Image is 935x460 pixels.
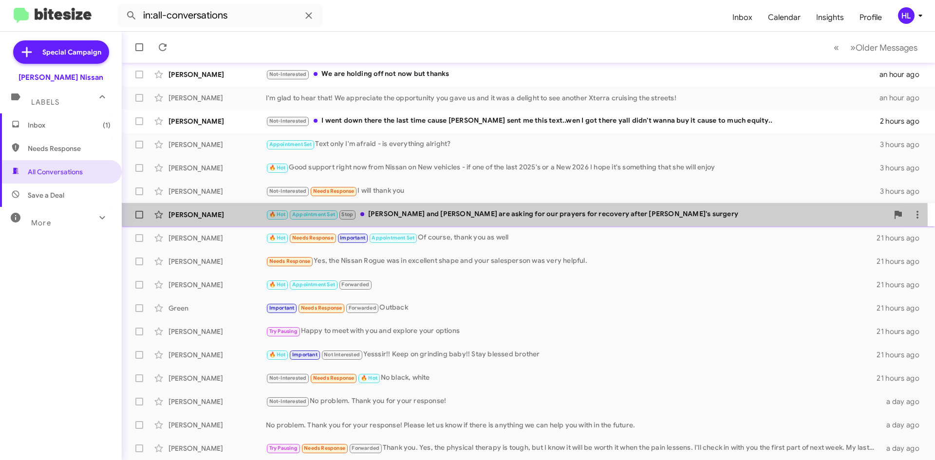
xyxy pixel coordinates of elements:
[266,302,877,313] div: Outback
[877,373,927,383] div: 21 hours ago
[269,235,286,241] span: 🔥 Hot
[168,70,266,79] div: [PERSON_NAME]
[168,420,266,430] div: [PERSON_NAME]
[350,444,382,453] span: Forwarded
[292,281,335,288] span: Appointment Set
[266,256,877,267] div: Yes, the Nissan Rogue was in excellent shape and your salesperson was very helpful.
[266,396,880,407] div: No problem. Thank you for your response!
[266,69,879,80] div: We are holding off not now but thanks
[168,303,266,313] div: Green
[266,93,879,103] div: I'm glad to hear that! We appreciate the opportunity you gave us and it was a delight to see anot...
[877,280,927,290] div: 21 hours ago
[880,443,927,453] div: a day ago
[292,211,335,218] span: Appointment Set
[304,445,345,451] span: Needs Response
[850,41,856,54] span: »
[269,328,298,334] span: Try Pausing
[269,445,298,451] span: Try Pausing
[269,351,286,358] span: 🔥 Hot
[269,375,307,381] span: Not-Interested
[266,372,877,384] div: No black, white
[269,118,307,124] span: Not-Interested
[898,7,915,24] div: HL
[880,140,927,149] div: 3 hours ago
[31,219,51,227] span: More
[292,351,318,358] span: Important
[269,211,286,218] span: 🔥 Hot
[266,420,880,430] div: No problem. Thank you for your response! Please let us know if there is anything we can help you ...
[168,163,266,173] div: [PERSON_NAME]
[168,257,266,266] div: [PERSON_NAME]
[266,442,880,454] div: Thank you. Yes, the physical therapy is tough, but I know it will be worth it when the pain lesse...
[19,73,103,82] div: [PERSON_NAME] Nissan
[301,305,342,311] span: Needs Response
[168,186,266,196] div: [PERSON_NAME]
[168,397,266,406] div: [PERSON_NAME]
[828,37,845,57] button: Previous
[760,3,808,32] a: Calendar
[269,188,307,194] span: Not-Interested
[31,98,59,107] span: Labels
[266,115,880,127] div: I went down there the last time cause [PERSON_NAME] sent me this text..wen I got there yall didn'...
[834,41,839,54] span: «
[880,397,927,406] div: a day ago
[292,235,334,241] span: Needs Response
[313,188,355,194] span: Needs Response
[269,305,295,311] span: Important
[266,209,888,220] div: [PERSON_NAME] and [PERSON_NAME] are asking for our prayers for recovery after [PERSON_NAME]'s sur...
[880,163,927,173] div: 3 hours ago
[880,116,927,126] div: 2 hours ago
[852,3,890,32] a: Profile
[877,257,927,266] div: 21 hours ago
[877,327,927,336] div: 21 hours ago
[313,375,355,381] span: Needs Response
[168,233,266,243] div: [PERSON_NAME]
[880,186,927,196] div: 3 hours ago
[808,3,852,32] a: Insights
[856,42,917,53] span: Older Messages
[266,349,877,360] div: Yesssir!! Keep on grinding baby!! Stay blessed brother
[168,140,266,149] div: [PERSON_NAME]
[372,235,414,241] span: Appointment Set
[168,116,266,126] div: [PERSON_NAME]
[266,139,880,150] div: Text only I'm afraid - is everything alright?
[725,3,760,32] a: Inbox
[13,40,109,64] a: Special Campaign
[103,120,111,130] span: (1)
[168,373,266,383] div: [PERSON_NAME]
[266,232,877,243] div: Of course, thank you as well
[269,71,307,77] span: Not-Interested
[339,280,372,290] span: Forwarded
[168,443,266,453] div: [PERSON_NAME]
[341,211,353,218] span: Stop
[346,304,378,313] span: Forwarded
[877,350,927,360] div: 21 hours ago
[340,235,365,241] span: Important
[28,190,64,200] span: Save a Deal
[266,162,880,173] div: Good support right now from Nissan on New vehicles - if one of the last 2025's or a New 2026 I ho...
[269,281,286,288] span: 🔥 Hot
[361,375,377,381] span: 🔥 Hot
[42,47,101,57] span: Special Campaign
[269,141,312,147] span: Appointment Set
[168,327,266,336] div: [PERSON_NAME]
[324,351,360,358] span: Not Interested
[890,7,924,24] button: HL
[269,165,286,171] span: 🔥 Hot
[879,93,927,103] div: an hour ago
[118,4,322,27] input: Search
[844,37,923,57] button: Next
[168,210,266,220] div: [PERSON_NAME]
[269,398,307,405] span: Not-Interested
[28,120,111,130] span: Inbox
[879,70,927,79] div: an hour ago
[877,303,927,313] div: 21 hours ago
[877,233,927,243] div: 21 hours ago
[266,326,877,337] div: Happy to meet with you and explore your options
[828,37,923,57] nav: Page navigation example
[880,420,927,430] div: a day ago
